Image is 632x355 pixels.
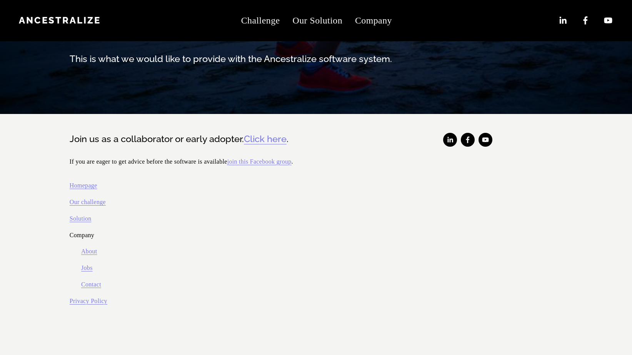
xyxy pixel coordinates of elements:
a: Our challenge [70,197,106,208]
a: Privacy Policy [70,296,107,307]
a: Contact [81,279,101,290]
a: Challenge [241,12,280,30]
a: YouTube [479,133,492,147]
a: Our Solution [292,12,342,30]
a: About [81,246,97,257]
a: Click here [244,133,287,146]
a: Ancestralize [19,15,101,26]
a: YouTube [603,15,613,25]
a: Facebook [580,15,590,25]
a: Jobs [81,263,93,274]
a: Solution [70,213,92,224]
a: Homepage [70,180,97,191]
p: If you are eager to get advice before the software is available . [70,156,360,167]
a: LinkedIn [443,133,457,147]
p: Company [70,230,360,241]
a: Facebook [461,133,475,147]
a: join this Facebook group [227,156,292,167]
h3: This is what we would like to provide with the Ancestralize software system. [70,53,562,65]
h3: Join us as a collaborator or early adopter. . [70,133,360,146]
span: Company [355,12,392,29]
a: folder dropdown [355,12,392,30]
a: LinkedIn [558,15,568,25]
